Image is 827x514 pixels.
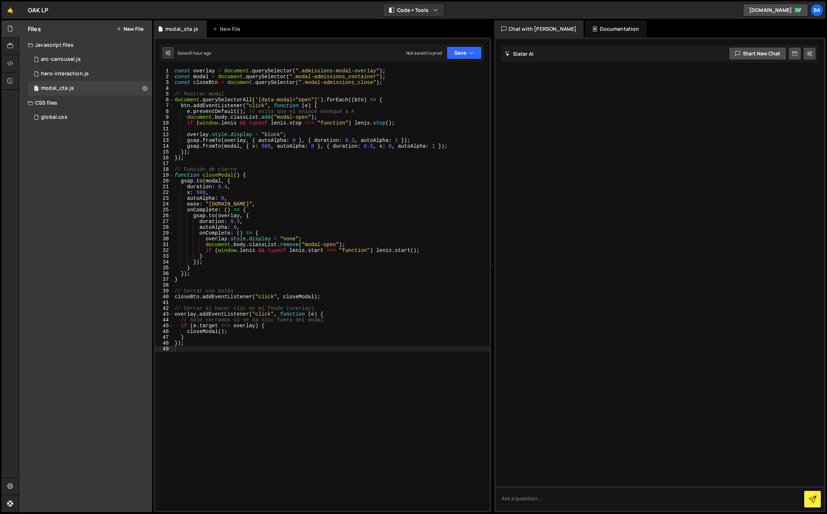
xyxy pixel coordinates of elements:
button: Code + Tools [383,4,444,17]
div: 35 [155,265,174,271]
div: 32 [155,248,174,253]
div: Saved [177,50,211,56]
div: 30 [155,236,174,242]
div: 13 [155,138,174,143]
div: 46 [155,329,174,334]
div: 15 [155,149,174,155]
div: 27 [155,219,174,224]
div: 41 [155,300,174,306]
div: 10 [155,120,174,126]
div: CSS files [19,96,152,110]
div: 22 [155,190,174,195]
div: 39 [155,288,174,294]
div: Javascript files [19,38,152,52]
div: 24 [155,201,174,207]
div: 49 [155,346,174,352]
div: hero-interaction.js [41,71,89,77]
div: 37 [155,277,174,282]
div: 25 [155,207,174,213]
div: 8 [155,109,174,114]
div: Not saved to prod [406,50,442,56]
div: 14 [155,143,174,149]
div: 33 [155,253,174,259]
div: 19 [155,172,174,178]
div: 1 hour ago [191,50,212,56]
button: New File [116,26,143,32]
div: OAK LP [28,6,48,14]
div: 5 [155,91,174,97]
div: Chat with [PERSON_NAME] [494,20,584,38]
div: 20 [155,178,174,184]
h2: Slater AI [505,50,534,57]
button: Start new chat [729,47,786,60]
a: 🤙 [1,1,19,19]
div: 40 [155,294,174,300]
a: [DOMAIN_NAME] [743,4,808,17]
div: 17 [155,161,174,167]
div: Documentation [585,20,646,38]
div: 48 [155,340,174,346]
div: arc-carrousel.js [41,56,81,63]
div: 44 [155,317,174,323]
div: 3 [155,80,174,85]
div: 43 [155,311,174,317]
div: 11 [155,126,174,132]
div: 38 [155,282,174,288]
div: 1 [155,68,174,74]
div: 9 [155,114,174,120]
div: 18 [155,167,174,172]
div: 29 [155,230,174,236]
div: 16 [155,155,174,161]
div: 16657/45419.css [28,110,152,125]
div: 36 [155,271,174,277]
div: 34 [155,259,174,265]
button: Save [447,46,482,59]
div: 6 [155,97,174,103]
div: 31 [155,242,174,248]
div: 47 [155,334,174,340]
span: 1 [34,86,38,92]
div: 16657/45586.js [28,81,152,96]
div: 28 [155,224,174,230]
div: 2 [155,74,174,80]
div: 45 [155,323,174,329]
div: New File [213,25,243,33]
div: 26 [155,213,174,219]
div: 16657/45435.js [28,52,152,67]
a: Ba [810,4,823,17]
div: 21 [155,184,174,190]
div: 16657/45413.js [28,67,152,81]
div: modal_cta.js [165,25,198,33]
div: 4 [155,85,174,91]
div: 23 [155,195,174,201]
div: modal_cta.js [41,85,74,92]
h2: Files [28,25,41,33]
div: 12 [155,132,174,138]
div: global.css [41,114,67,121]
div: 42 [155,306,174,311]
div: 7 [155,103,174,109]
